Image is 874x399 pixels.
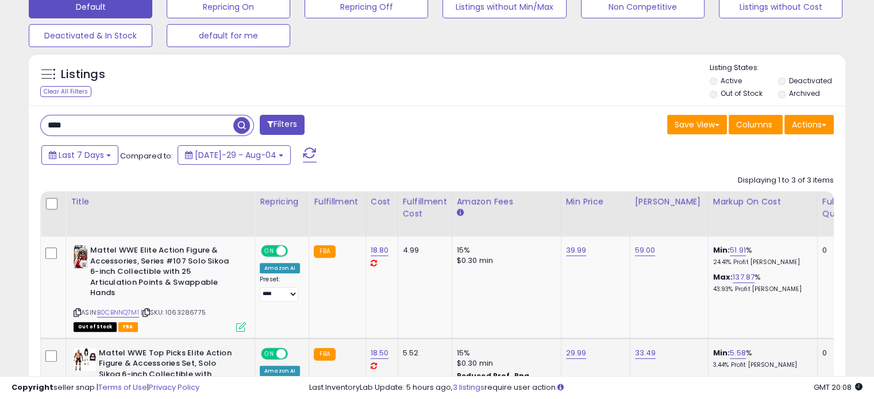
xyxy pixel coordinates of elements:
b: Mattel WWE Elite Action Figure & Accessories, Series #107 Solo Sikoa 6-inch Collectible with 25 A... [90,245,230,301]
span: [DATE]-29 - Aug-04 [195,149,276,161]
div: Preset: [260,276,300,301]
span: Last 7 Days [59,149,104,161]
a: Privacy Policy [149,382,199,393]
button: default for me [167,24,290,47]
div: 4.99 [403,245,443,255]
b: Min: [713,347,730,358]
div: 0 [822,245,858,255]
div: % [713,272,808,293]
button: Filters [260,115,305,135]
span: 2025-08-12 20:08 GMT [814,382,863,393]
span: Columns [736,119,772,130]
label: Deactivated [788,76,831,86]
span: | SKU: 1063286775 [141,308,206,317]
div: 5.52 [403,348,443,358]
button: Actions [784,115,834,134]
div: Displaying 1 to 3 of 3 items [738,175,834,186]
button: Columns [729,115,783,134]
a: 18.50 [371,347,389,359]
a: 51.91 [730,245,746,256]
span: OFF [286,348,305,358]
strong: Copyright [11,382,53,393]
span: FBA [118,322,138,332]
small: FBA [314,348,335,361]
div: 15% [457,348,552,358]
span: All listings that are currently out of stock and unavailable for purchase on Amazon [74,322,117,332]
img: 41YJGgYDEWL._SL40_.jpg [74,348,96,371]
button: Deactivated & In Stock [29,24,152,47]
p: Listing States: [710,63,845,73]
p: 3.44% Profit [PERSON_NAME] [713,361,808,369]
label: Archived [788,88,819,98]
label: Active [721,76,742,86]
a: 29.99 [566,347,587,359]
a: 137.87 [733,272,754,283]
span: Compared to: [120,150,173,161]
div: Clear All Filters [40,86,91,97]
div: Cost [371,196,393,208]
a: 33.49 [635,347,656,359]
button: Save View [667,115,727,134]
div: % [713,245,808,266]
div: Fulfillment [314,196,360,208]
b: Min: [713,245,730,255]
div: Amazon Fees [457,196,556,208]
div: Markup on Cost [713,196,813,208]
div: Min Price [566,196,625,208]
label: Out of Stock [721,88,763,98]
small: FBA [314,245,335,258]
div: Repricing [260,196,304,208]
button: [DATE]-29 - Aug-04 [178,145,291,165]
h5: Listings [61,67,105,83]
div: Title [71,196,250,208]
a: B0CBNNQ7M1 [97,308,139,317]
div: Fulfillable Quantity [822,196,862,220]
div: [PERSON_NAME] [635,196,703,208]
div: Amazon AI [260,263,300,273]
div: seller snap | | [11,382,199,393]
b: Max: [713,272,733,282]
div: Last InventoryLab Update: 5 hours ago, require user action. [309,382,863,393]
th: The percentage added to the cost of goods (COGS) that forms the calculator for Min & Max prices. [708,191,817,237]
a: 5.58 [730,347,746,359]
div: Fulfillment Cost [403,196,447,220]
a: 3 listings [453,382,484,393]
button: Last 7 Days [41,145,118,165]
p: 43.93% Profit [PERSON_NAME] [713,285,808,293]
a: 59.00 [635,245,656,256]
span: OFF [286,246,305,256]
div: $0.30 min [457,358,552,369]
div: $0.30 min [457,255,552,266]
a: Terms of Use [98,382,147,393]
div: 0 [822,348,858,358]
img: 51VS-U-6IHL._SL40_.jpg [74,245,87,268]
div: % [713,348,808,369]
a: 39.99 [566,245,587,256]
div: ASIN: [74,245,246,330]
span: ON [262,348,276,358]
p: 24.41% Profit [PERSON_NAME] [713,258,808,266]
small: Amazon Fees. [457,208,464,218]
span: ON [262,246,276,256]
div: 15% [457,245,552,255]
a: 18.80 [371,245,389,256]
